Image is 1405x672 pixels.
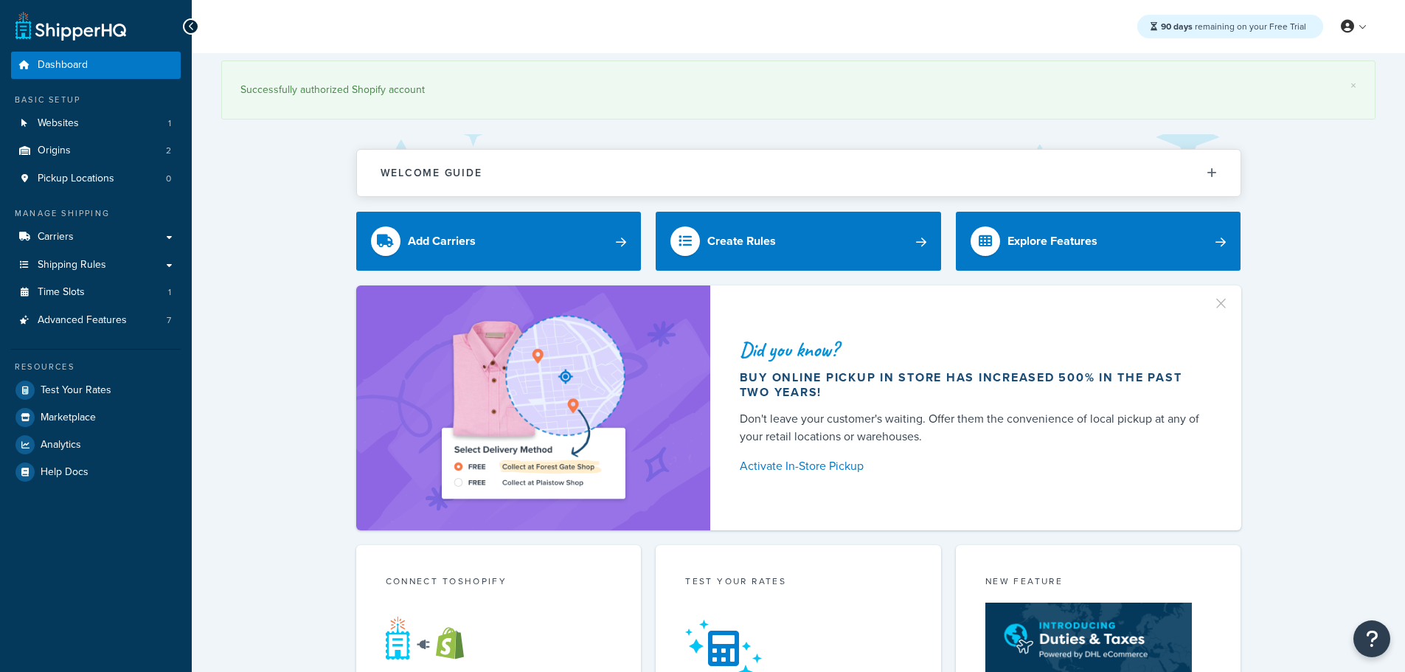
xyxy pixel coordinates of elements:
div: Resources [11,361,181,373]
li: Pickup Locations [11,165,181,193]
span: 2 [166,145,171,157]
span: Help Docs [41,466,89,479]
button: Welcome Guide [357,150,1241,196]
a: Pickup Locations0 [11,165,181,193]
span: Time Slots [38,286,85,299]
span: 7 [167,314,171,327]
li: Websites [11,110,181,137]
h2: Welcome Guide [381,167,482,179]
div: Add Carriers [408,231,476,252]
span: Carriers [38,231,74,243]
a: Create Rules [656,212,941,271]
div: Did you know? [740,339,1206,360]
span: 0 [166,173,171,185]
div: Create Rules [707,231,776,252]
a: × [1350,80,1356,91]
span: Marketplace [41,412,96,424]
a: Activate In-Store Pickup [740,456,1206,477]
span: Dashboard [38,59,88,72]
a: Origins2 [11,137,181,164]
span: Test Your Rates [41,384,111,397]
div: Basic Setup [11,94,181,106]
a: Websites1 [11,110,181,137]
div: Successfully authorized Shopify account [240,80,1356,100]
span: remaining on your Free Trial [1161,20,1306,33]
a: Help Docs [11,459,181,485]
a: Advanced Features7 [11,307,181,334]
div: Connect to Shopify [386,575,612,592]
div: Don't leave your customer's waiting. Offer them the convenience of local pickup at any of your re... [740,410,1206,446]
div: Buy online pickup in store has increased 500% in the past two years! [740,370,1206,400]
a: Time Slots1 [11,279,181,306]
span: 1 [168,286,171,299]
span: Origins [38,145,71,157]
a: Carriers [11,224,181,251]
img: connect-shq-shopify-9b9a8c5a.svg [386,616,478,660]
a: Shipping Rules [11,252,181,279]
div: Manage Shipping [11,207,181,220]
a: Dashboard [11,52,181,79]
div: New Feature [985,575,1212,592]
div: Test your rates [685,575,912,592]
strong: 90 days [1161,20,1193,33]
span: Advanced Features [38,314,127,327]
a: Explore Features [956,212,1241,271]
span: Shipping Rules [38,259,106,271]
li: Time Slots [11,279,181,306]
a: Analytics [11,432,181,458]
a: Add Carriers [356,212,642,271]
a: Marketplace [11,404,181,431]
button: Open Resource Center [1353,620,1390,657]
span: Pickup Locations [38,173,114,185]
div: Explore Features [1007,231,1097,252]
span: Websites [38,117,79,130]
a: Test Your Rates [11,377,181,403]
li: Advanced Features [11,307,181,334]
img: ad-shirt-map-b0359fc47e01cab431d101c4b569394f6a03f54285957d908178d52f29eb9668.png [400,308,667,508]
li: Origins [11,137,181,164]
span: Analytics [41,439,81,451]
span: 1 [168,117,171,130]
